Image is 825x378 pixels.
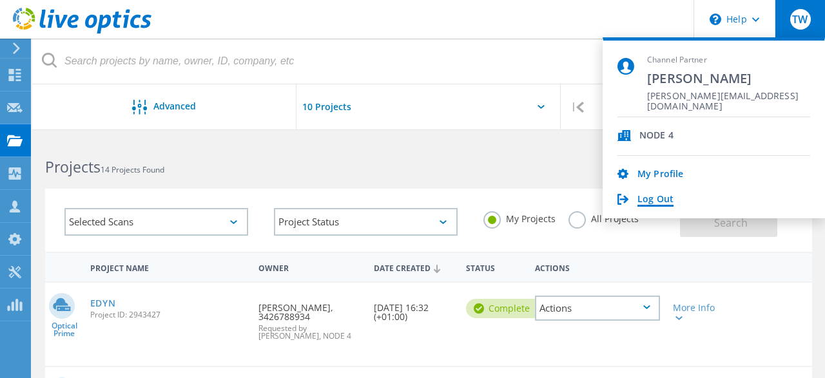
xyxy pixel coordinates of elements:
div: Selected Scans [64,208,248,236]
div: Owner [252,255,367,279]
a: EDYN [90,299,116,308]
div: Complete [466,299,543,318]
a: Live Optics Dashboard [13,27,151,36]
span: [PERSON_NAME][EMAIL_ADDRESS][DOMAIN_NAME] [647,91,810,103]
span: Optical Prime [45,322,84,337]
span: NODE 4 [639,130,674,142]
div: [DATE] 16:32 (+01:00) [367,283,460,334]
span: Requested by [PERSON_NAME], NODE 4 [258,325,361,340]
div: [PERSON_NAME], 3426788934 [252,283,367,353]
span: [PERSON_NAME] [647,70,810,87]
div: Actions [535,296,660,321]
span: Advanced [153,102,196,111]
button: Search [680,208,777,237]
div: Project Name [84,255,253,279]
span: TW [792,14,808,24]
svg: \n [710,14,721,25]
div: More Info [673,303,721,321]
span: Search [714,216,748,230]
div: Actions [529,255,666,279]
label: My Projects [483,211,556,223]
span: Channel Partner [647,55,810,66]
span: 14 Projects Found [101,164,164,175]
div: | [561,84,594,130]
a: Log Out [637,194,674,206]
span: Project ID: 2943427 [90,311,246,319]
a: My Profile [637,169,683,181]
b: Projects [45,156,101,177]
label: All Projects [568,211,639,223]
div: Date Created [367,255,460,279]
div: Project Status [274,208,458,236]
div: Status [460,255,529,279]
